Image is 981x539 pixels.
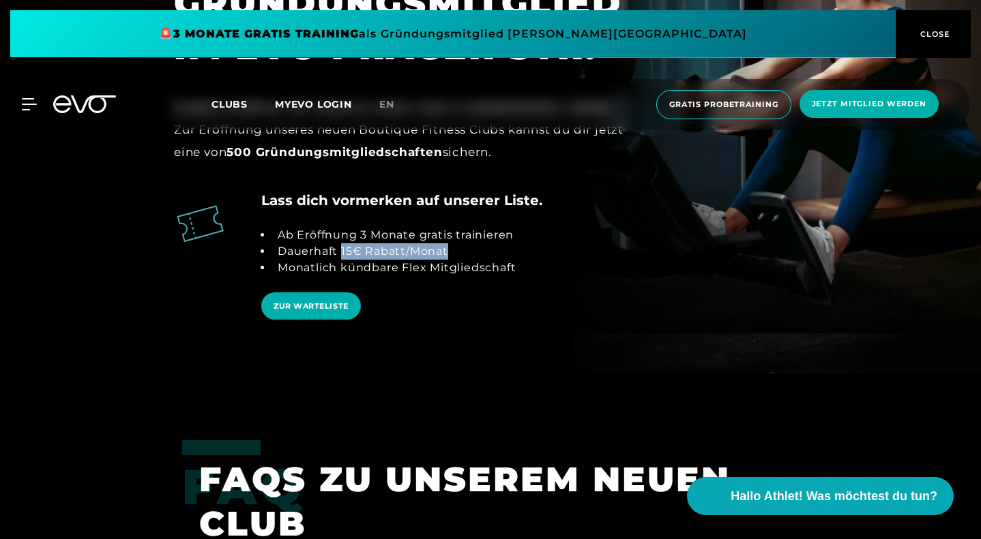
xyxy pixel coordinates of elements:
h4: Lass dich vormerken auf unserer Liste. [261,190,542,211]
li: Monatlich kündbare Flex Mitgliedschaft [272,260,516,276]
span: CLOSE [917,28,950,40]
a: en [379,97,411,112]
a: ZUR WARTELISTE [261,292,361,320]
a: MYEVO LOGIN [275,98,352,110]
span: Jetzt Mitglied werden [812,98,926,110]
span: en [379,98,394,110]
a: Jetzt Mitglied werden [795,90,943,119]
span: Hallo Athlet! Was möchtest du tun? [731,487,937,506]
button: Hallo Athlet! Was möchtest du tun? [687,477,954,515]
span: ZUR WARTELISTE [274,301,349,312]
a: Clubs [211,97,275,110]
li: Dauerhaft 15€ Rabatt/Monat [272,243,516,260]
li: Ab Eröffnung 3 Monate gratis trainieren [272,227,516,243]
button: CLOSE [896,10,971,58]
strong: 500 Gründungsmitgliedschaften [226,145,442,159]
span: Clubs [211,98,248,110]
span: Gratis Probetraining [669,99,778,110]
a: Gratis Probetraining [652,90,795,119]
